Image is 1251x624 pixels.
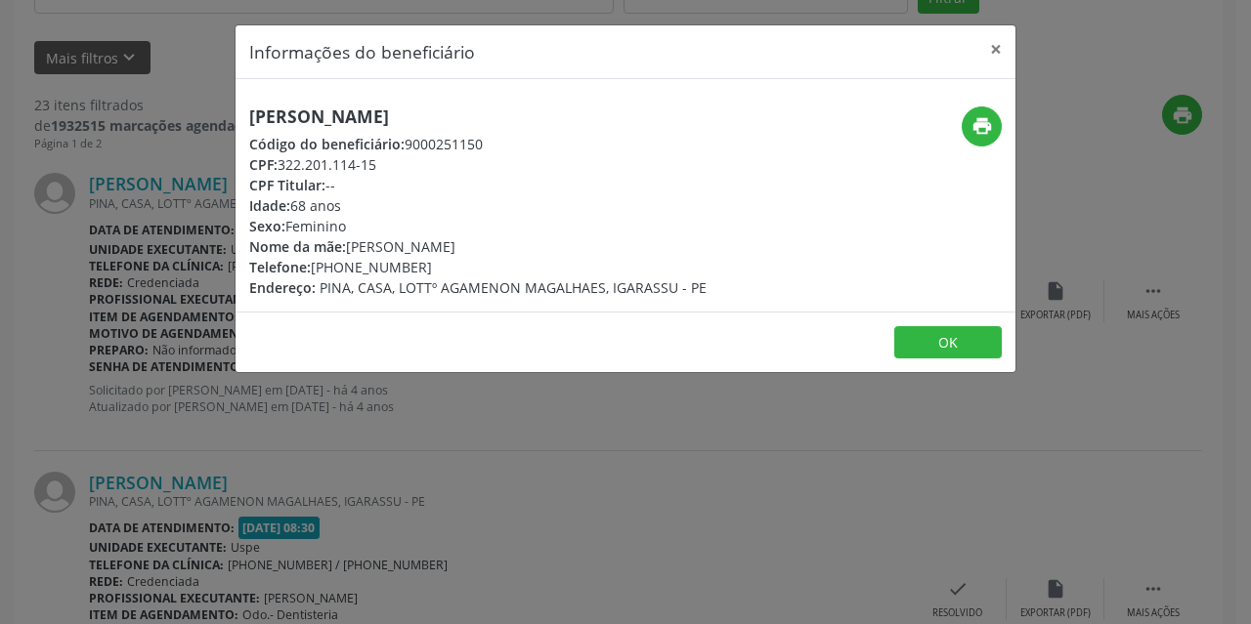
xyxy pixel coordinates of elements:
[894,326,1002,359] button: OK
[976,25,1015,73] button: Close
[249,106,707,127] h5: [PERSON_NAME]
[971,115,993,137] i: print
[249,217,285,235] span: Sexo:
[249,155,278,174] span: CPF:
[249,195,707,216] div: 68 anos
[320,278,707,297] span: PINA, CASA, LOTTº AGAMENON MAGALHAES, IGARASSU - PE
[249,134,707,154] div: 9000251150
[249,258,311,276] span: Telefone:
[249,196,290,215] span: Idade:
[249,176,325,194] span: CPF Titular:
[249,278,316,297] span: Endereço:
[249,175,707,195] div: --
[249,154,707,175] div: 322.201.114-15
[962,106,1002,146] button: print
[249,216,707,236] div: Feminino
[249,236,707,257] div: [PERSON_NAME]
[249,39,475,64] h5: Informações do beneficiário
[249,257,707,277] div: [PHONE_NUMBER]
[249,135,405,153] span: Código do beneficiário:
[249,237,346,256] span: Nome da mãe:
